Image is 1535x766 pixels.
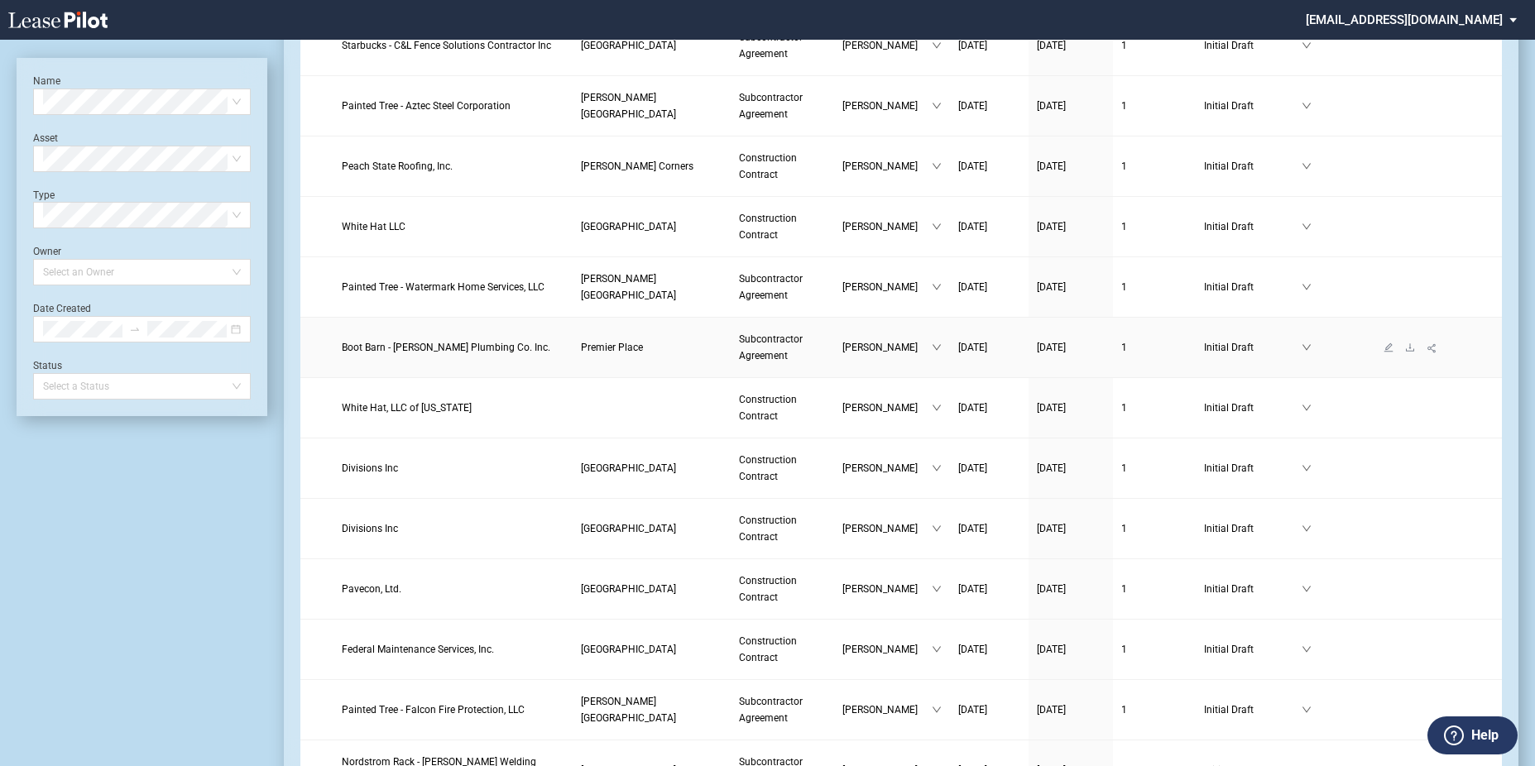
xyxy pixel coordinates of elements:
[739,89,826,122] a: Subcontractor Agreement
[958,281,987,293] span: [DATE]
[342,704,525,716] span: Painted Tree - Falcon Fire Protection, LLC
[342,583,401,595] span: Pavecon, Ltd.
[842,279,932,295] span: [PERSON_NAME]
[1037,400,1105,416] a: [DATE]
[342,581,565,597] a: Pavecon, Ltd.
[842,581,932,597] span: [PERSON_NAME]
[958,523,987,534] span: [DATE]
[932,644,942,654] span: down
[1121,400,1187,416] a: 1
[1121,98,1187,114] a: 1
[932,403,942,413] span: down
[1121,581,1187,597] a: 1
[1037,160,1066,172] span: [DATE]
[1204,641,1302,658] span: Initial Draft
[739,92,803,120] span: Subcontractor Agreement
[1121,583,1127,595] span: 1
[33,132,58,144] label: Asset
[932,41,942,50] span: down
[1204,158,1302,175] span: Initial Draft
[958,644,987,655] span: [DATE]
[342,520,565,537] a: Divisions Inc
[842,701,932,718] span: [PERSON_NAME]
[1302,644,1312,654] span: down
[842,218,932,235] span: [PERSON_NAME]
[581,92,676,120] span: Powell Center
[1037,583,1066,595] span: [DATE]
[342,37,565,54] a: Starbucks - C&L Fence Solutions Contractor Inc
[1037,701,1105,718] a: [DATE]
[842,339,932,356] span: [PERSON_NAME]
[932,705,942,715] span: down
[1037,221,1066,232] span: [DATE]
[1204,339,1302,356] span: Initial Draft
[581,40,676,51] span: Mid-Valley Mall
[739,452,826,485] a: Construction Contract
[1121,281,1127,293] span: 1
[342,160,453,172] span: Peach State Roofing, Inc.
[1302,41,1312,50] span: down
[1121,462,1127,474] span: 1
[33,75,60,87] label: Name
[1121,218,1187,235] a: 1
[581,696,676,724] span: Powell Center
[739,693,826,726] a: Subcontractor Agreement
[1121,158,1187,175] a: 1
[739,454,797,482] span: Construction Contract
[1121,342,1127,353] span: 1
[1121,160,1127,172] span: 1
[1121,40,1127,51] span: 1
[1037,342,1066,353] span: [DATE]
[1405,342,1415,352] span: download
[1204,581,1302,597] span: Initial Draft
[958,701,1020,718] a: [DATE]
[33,360,62,371] label: Status
[581,89,722,122] a: [PERSON_NAME][GEOGRAPHIC_DATA]
[842,158,932,175] span: [PERSON_NAME]
[1204,520,1302,537] span: Initial Draft
[958,221,987,232] span: [DATE]
[342,40,551,51] span: Starbucks - C&L Fence Solutions Contractor Inc
[1427,342,1438,354] span: share-alt
[958,100,987,112] span: [DATE]
[581,460,722,476] a: [GEOGRAPHIC_DATA]
[581,273,676,301] span: Powell Center
[1037,281,1066,293] span: [DATE]
[932,524,942,534] span: down
[581,160,693,172] span: Clayton Corners
[958,158,1020,175] a: [DATE]
[1302,584,1312,594] span: down
[342,218,565,235] a: White Hat LLC
[1302,222,1312,232] span: down
[739,575,797,603] span: Construction Contract
[932,161,942,171] span: down
[581,644,676,655] span: Wood Ridge Plaza
[581,641,722,658] a: [GEOGRAPHIC_DATA]
[1037,98,1105,114] a: [DATE]
[581,342,643,353] span: Premier Place
[581,218,722,235] a: [GEOGRAPHIC_DATA]
[129,323,141,335] span: swap-right
[342,98,565,114] a: Painted Tree - Aztec Steel Corporation
[1037,37,1105,54] a: [DATE]
[1121,460,1187,476] a: 1
[1037,218,1105,235] a: [DATE]
[581,523,676,534] span: Silas Creek Crossing
[1121,221,1127,232] span: 1
[1121,701,1187,718] a: 1
[1204,701,1302,718] span: Initial Draft
[958,704,987,716] span: [DATE]
[958,402,987,414] span: [DATE]
[1427,716,1518,754] button: Help
[1121,100,1127,112] span: 1
[342,701,565,718] a: Painted Tree - Falcon Fire Protection, LLC
[1037,40,1066,51] span: [DATE]
[1037,581,1105,597] a: [DATE]
[1204,279,1302,295] span: Initial Draft
[1121,644,1127,655] span: 1
[581,583,676,595] span: Spring Creek Centre
[739,150,826,183] a: Construction Contract
[958,279,1020,295] a: [DATE]
[739,152,797,180] span: Construction Contract
[739,29,826,62] a: Subcontractor Agreement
